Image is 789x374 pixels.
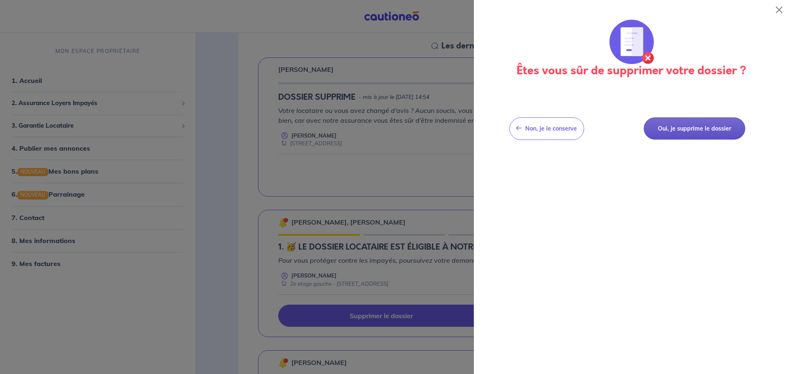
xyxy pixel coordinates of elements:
[525,125,577,132] span: Non, je le conserve
[773,3,786,16] button: Close
[644,117,745,140] button: Oui, je supprime le dossier
[484,64,779,78] h3: Êtes vous sûr de supprimer votre dossier ?
[609,20,654,64] img: illu_annulation_contrat.svg
[509,117,584,140] button: Non, je le conserve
